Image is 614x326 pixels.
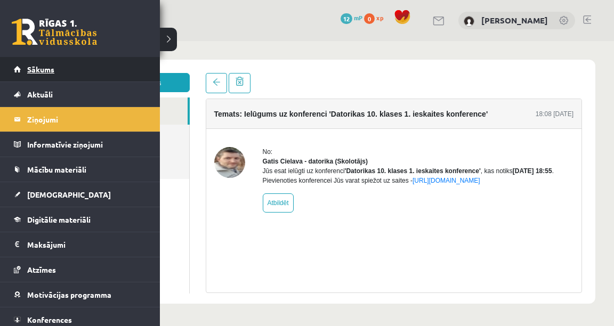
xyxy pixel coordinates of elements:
[14,82,147,107] a: Aktuāli
[376,13,383,22] span: xp
[32,32,147,51] a: Jauns ziņojums
[464,16,474,27] img: Loreta Veigule
[493,68,531,78] div: 18:08 [DATE]
[470,126,510,134] b: [DATE] 18:55
[220,117,325,124] strong: Gatis Cielava - datorika (Skolotājs)
[341,13,362,22] a: 12 mP
[27,290,111,299] span: Motivācijas programma
[220,106,531,116] div: No:
[12,19,97,45] a: Rīgas 1. Tālmācības vidusskola
[27,64,54,74] span: Sākums
[32,84,147,111] a: Nosūtītie
[14,107,147,132] a: Ziņojumi
[220,152,251,172] a: Atbildēt
[32,56,145,84] a: Ienākošie
[14,257,147,282] a: Atzīmes
[14,182,147,207] a: [DEMOGRAPHIC_DATA]
[302,126,438,134] b: 'Datorikas 10. klases 1. ieskaites konference'
[27,315,72,324] span: Konferences
[27,132,147,157] legend: Informatīvie ziņojumi
[27,232,147,257] legend: Maksājumi
[14,157,147,182] a: Mācību materiāli
[32,111,147,138] a: Dzēstie
[27,165,86,174] span: Mācību materiāli
[27,265,56,274] span: Atzīmes
[14,282,147,307] a: Motivācijas programma
[27,107,147,132] legend: Ziņojumi
[14,57,147,81] a: Sākums
[172,69,446,77] h4: Temats: Ielūgums uz konferenci 'Datorikas 10. klases 1. ieskaites konference'
[370,136,438,143] a: [URL][DOMAIN_NAME]
[220,125,531,144] div: Jūs esat ielūgti uz konferenci , kas notiks . Pievienoties konferencei Jūs varat spiežot uz saites -
[354,13,362,22] span: mP
[27,215,91,224] span: Digitālie materiāli
[14,207,147,232] a: Digitālie materiāli
[364,13,389,22] a: 0 xp
[14,132,147,157] a: Informatīvie ziņojumi
[172,106,203,137] img: Gatis Cielava - datorika
[27,89,53,99] span: Aktuāli
[14,232,147,257] a: Maksājumi
[481,15,548,26] a: [PERSON_NAME]
[27,190,111,199] span: [DEMOGRAPHIC_DATA]
[341,13,352,24] span: 12
[364,13,375,24] span: 0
